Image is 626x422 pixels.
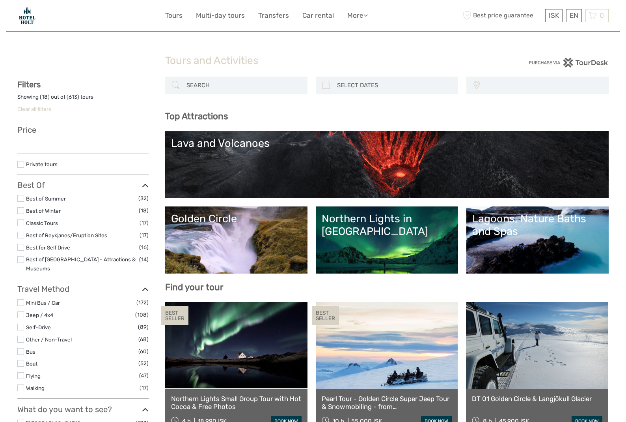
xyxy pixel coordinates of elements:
a: Car rental [302,10,334,21]
div: BEST SELLER [161,306,188,326]
label: 18 [42,93,48,101]
h1: Tours and Activities [165,54,461,67]
span: (18) [139,206,149,215]
span: (172) [136,298,149,307]
a: Multi-day tours [196,10,245,21]
a: Transfers [258,10,289,21]
input: SELECT DATES [334,79,454,92]
a: Other / Non-Travel [26,336,72,343]
div: BEST SELLER [312,306,339,326]
span: Best price guarantee [461,9,543,22]
input: SEARCH [183,79,304,92]
a: Best of Summer [26,195,66,202]
a: Northern Lights in [GEOGRAPHIC_DATA] [322,212,452,268]
a: More [347,10,368,21]
span: (108) [135,310,149,319]
a: Flying [26,373,41,379]
a: Clear all filters [17,106,51,112]
a: Tours [165,10,183,21]
a: Bus [26,349,35,355]
div: EN [566,9,582,22]
a: Boat [26,360,37,367]
span: (60) [138,347,149,356]
div: Showing ( ) out of ( ) tours [17,93,149,105]
strong: Filters [17,80,41,89]
a: Best of [GEOGRAPHIC_DATA] - Attractions & Museums [26,256,136,272]
a: Best of Winter [26,208,61,214]
span: (32) [138,194,149,203]
a: DT 01 Golden Circle & Langjökull Glacier [472,395,602,403]
h3: What do you want to see? [17,405,149,414]
h3: Travel Method [17,284,149,294]
a: Northern Lights Small Group Tour with Hot Cocoa & Free Photos [171,395,302,411]
span: (14) [139,255,149,264]
span: (47) [139,371,149,380]
b: Find your tour [165,282,224,293]
span: (17) [140,383,149,392]
h3: Price [17,125,149,135]
span: (52) [138,359,149,368]
span: (89) [138,323,149,332]
span: 0 [598,11,605,19]
a: Golden Circle [171,212,302,268]
label: 613 [69,93,77,101]
a: Mini Bus / Car [26,300,60,306]
a: Self-Drive [26,324,51,330]
a: Pearl Tour - Golden Circle Super Jeep Tour & Snowmobiling - from [GEOGRAPHIC_DATA] [322,395,452,411]
div: Golden Circle [171,212,302,225]
img: Hotel Holt [17,6,37,25]
img: PurchaseViaTourDesk.png [529,58,609,68]
a: Classic Tours [26,220,58,226]
b: Top Attractions [165,111,228,122]
a: Private tours [26,161,58,167]
a: Walking [26,385,45,391]
h3: Best Of [17,180,149,190]
span: (68) [138,335,149,344]
span: (16) [139,243,149,252]
a: Lava and Volcanoes [171,137,603,192]
a: Best of Reykjanes/Eruption Sites [26,232,107,238]
span: (17) [140,231,149,240]
span: (17) [140,218,149,227]
div: Lagoons, Nature Baths and Spas [472,212,603,238]
div: Lava and Volcanoes [171,137,603,150]
a: Lagoons, Nature Baths and Spas [472,212,603,268]
a: Jeep / 4x4 [26,312,53,318]
div: Northern Lights in [GEOGRAPHIC_DATA] [322,212,452,238]
span: ISK [549,11,559,19]
a: Best for Self Drive [26,244,70,251]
